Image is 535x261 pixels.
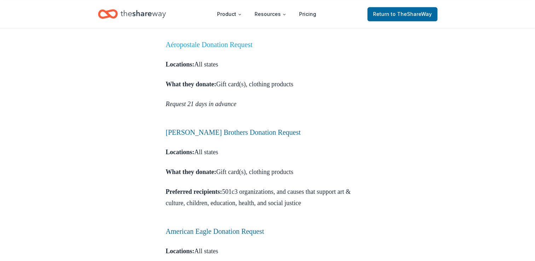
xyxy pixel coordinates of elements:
[373,10,432,18] span: Return
[391,11,432,17] span: to TheShareWay
[166,59,370,70] p: All states
[166,248,194,255] strong: Locations:
[166,128,301,136] a: [PERSON_NAME] Brothers Donation Request
[166,186,370,209] p: 501c3 organizations, and causes that support art & culture, children, education, health, and soci...
[166,149,194,156] strong: Locations:
[249,7,292,21] button: Resources
[166,79,370,90] p: Gift card(s), clothing products
[166,61,194,68] strong: Locations:
[166,81,216,88] strong: What they donate:
[166,227,264,235] a: American Eagle Donation Request
[166,245,370,257] p: All states
[166,41,253,48] a: Aéropostale Donation Request
[211,6,322,22] nav: Main
[293,7,322,21] a: Pricing
[211,7,248,21] button: Product
[166,100,237,108] em: Request 21 days in advance
[166,188,222,195] strong: Preferred recipients:
[166,166,370,178] p: Gift card(s), clothing products
[166,168,216,175] strong: What they donate:
[98,6,166,22] a: Home
[367,7,437,21] a: Returnto TheShareWay
[166,146,370,158] p: All states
